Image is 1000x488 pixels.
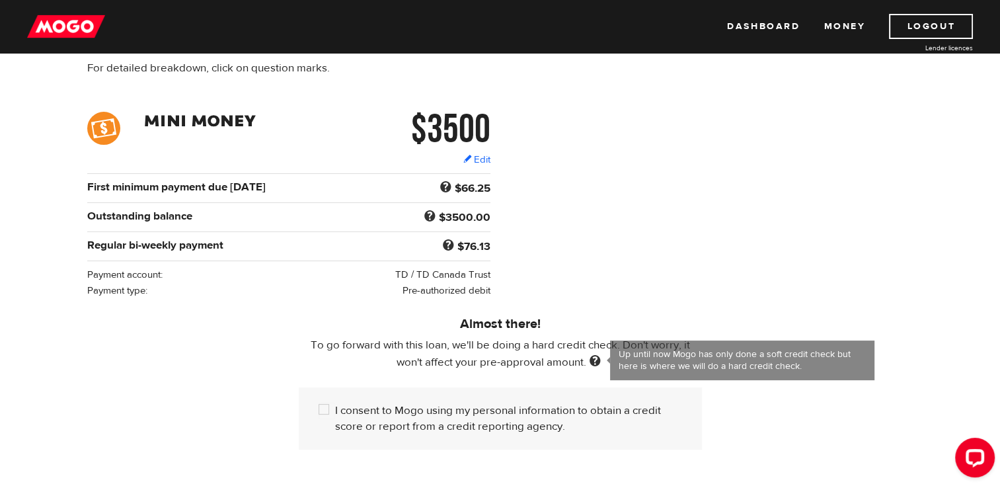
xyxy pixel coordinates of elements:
span: To go forward with this loan, we'll be doing a hard credit check. Don't worry, it won't affect yo... [311,338,690,370]
b: Outstanding balance [87,209,192,224]
img: mogo_logo-11ee424be714fa7cbb0f0f49df9e16ec.png [27,14,105,39]
span: Pre-authorized debit [403,284,490,297]
h5: Almost there! [299,316,702,332]
b: First minimum payment due [DATE] [87,180,266,194]
b: $3500.00 [439,210,490,225]
h2: $3500 [363,112,490,145]
b: Regular bi-weekly payment [87,238,223,253]
a: Lender licences [874,43,973,53]
label: I consent to Mogo using my personal information to obtain a credit score or report from a credit ... [335,403,682,434]
a: Logout [889,14,973,39]
a: Edit [463,153,490,167]
span: Payment account: [87,268,163,281]
input: I consent to Mogo using my personal information to obtain a credit score or report from a credit ... [319,403,335,419]
p: For detailed breakdown, click on question marks. [87,60,631,76]
span: TD / TD Canada Trust [395,268,490,281]
b: $66.25 [455,181,490,196]
b: $76.13 [457,239,490,254]
iframe: LiveChat chat widget [944,432,1000,488]
span: Up until now Mogo has only done a soft credit check but here is where we will do a hard credit ch... [610,341,874,380]
span: Payment type: [87,284,147,297]
a: Dashboard [727,14,800,39]
a: Money [824,14,865,39]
